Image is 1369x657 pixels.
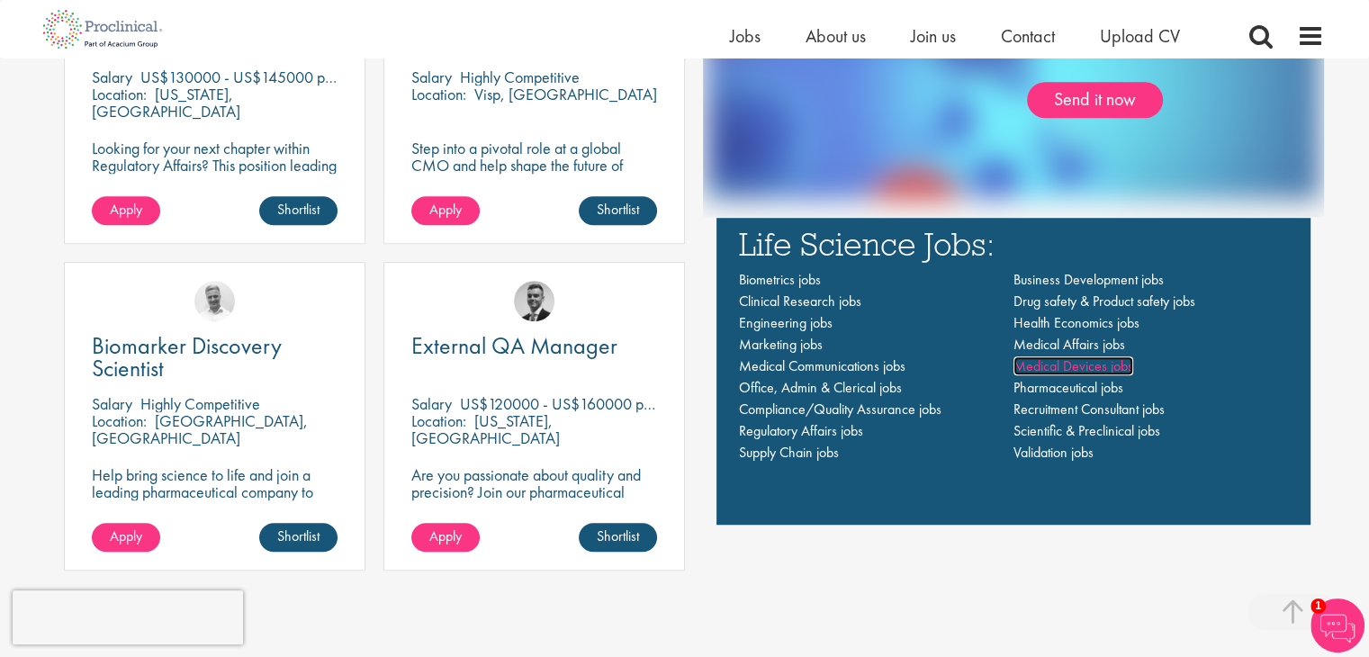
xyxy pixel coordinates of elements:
a: Jobs [730,24,761,48]
p: [GEOGRAPHIC_DATA], [GEOGRAPHIC_DATA] [92,410,308,448]
span: Biomarker Discovery Scientist [92,330,282,383]
span: Apply [110,200,142,219]
a: Clinical Research jobs [739,292,861,310]
a: Health Economics jobs [1013,313,1139,332]
p: Highly Competitive [460,67,580,87]
a: Shortlist [259,523,338,552]
a: Business Development jobs [1013,270,1164,289]
p: [US_STATE], [GEOGRAPHIC_DATA] [411,410,560,448]
a: Biomarker Discovery Scientist [92,335,338,380]
span: Apply [110,526,142,545]
iframe: reCAPTCHA [13,590,243,644]
a: Upload CV [1100,24,1180,48]
span: Salary [411,393,452,414]
span: Salary [92,393,132,414]
p: US$130000 - US$145000 per annum [140,67,382,87]
a: Shortlist [579,523,657,552]
h3: Life Science Jobs: [739,227,1288,260]
a: Validation jobs [1013,443,1094,462]
a: About us [806,24,866,48]
p: Help bring science to life and join a leading pharmaceutical company to play a key role in delive... [92,466,338,552]
a: Apply [411,196,480,225]
p: Looking for your next chapter within Regulatory Affairs? This position leading projects and worki... [92,139,338,208]
a: Engineering jobs [739,313,833,332]
p: [US_STATE], [GEOGRAPHIC_DATA] [92,84,240,121]
a: Scientific & Preclinical jobs [1013,421,1160,440]
a: External QA Manager [411,335,657,357]
a: Apply [92,196,160,225]
img: Alex Bill [514,281,554,321]
a: Apply [411,523,480,552]
a: Regulatory Affairs jobs [739,421,863,440]
a: Shortlist [579,196,657,225]
span: Location: [92,84,147,104]
a: Join us [911,24,956,48]
a: Biometrics jobs [739,270,821,289]
a: Marketing jobs [739,335,823,354]
span: Salary [92,67,132,87]
a: Medical Communications jobs [739,356,905,375]
p: Highly Competitive [140,393,260,414]
a: Recruitment Consultant jobs [1013,400,1165,418]
p: US$120000 - US$160000 per annum [460,393,700,414]
a: Medical Affairs jobs [1013,335,1125,354]
span: Apply [429,526,462,545]
a: Supply Chain jobs [739,443,839,462]
span: Location: [411,410,466,431]
a: Medical Devices jobs [1013,356,1133,375]
img: Joshua Bye [194,281,235,321]
a: Office, Admin & Clerical jobs [739,378,902,397]
a: Pharmaceutical jobs [1013,378,1123,397]
p: Visp, [GEOGRAPHIC_DATA] [474,84,657,104]
p: Step into a pivotal role at a global CMO and help shape the future of healthcare manufacturing. [411,139,657,191]
span: 1 [1310,598,1326,614]
a: Drug safety & Product safety jobs [1013,292,1195,310]
img: Chatbot [1310,598,1364,652]
a: Compliance/Quality Assurance jobs [739,400,941,418]
nav: Main navigation [739,269,1288,463]
div: Simply upload your CV and let us find jobs for you! [1027,13,1279,118]
span: External QA Manager [411,330,617,361]
a: Apply [92,523,160,552]
p: Are you passionate about quality and precision? Join our pharmaceutical client and help ensure to... [411,466,657,552]
a: Contact [1001,24,1055,48]
a: Send it now [1027,82,1163,118]
a: Shortlist [259,196,338,225]
span: Location: [411,84,466,104]
span: Apply [429,200,462,219]
span: Salary [411,67,452,87]
span: Location: [92,410,147,431]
